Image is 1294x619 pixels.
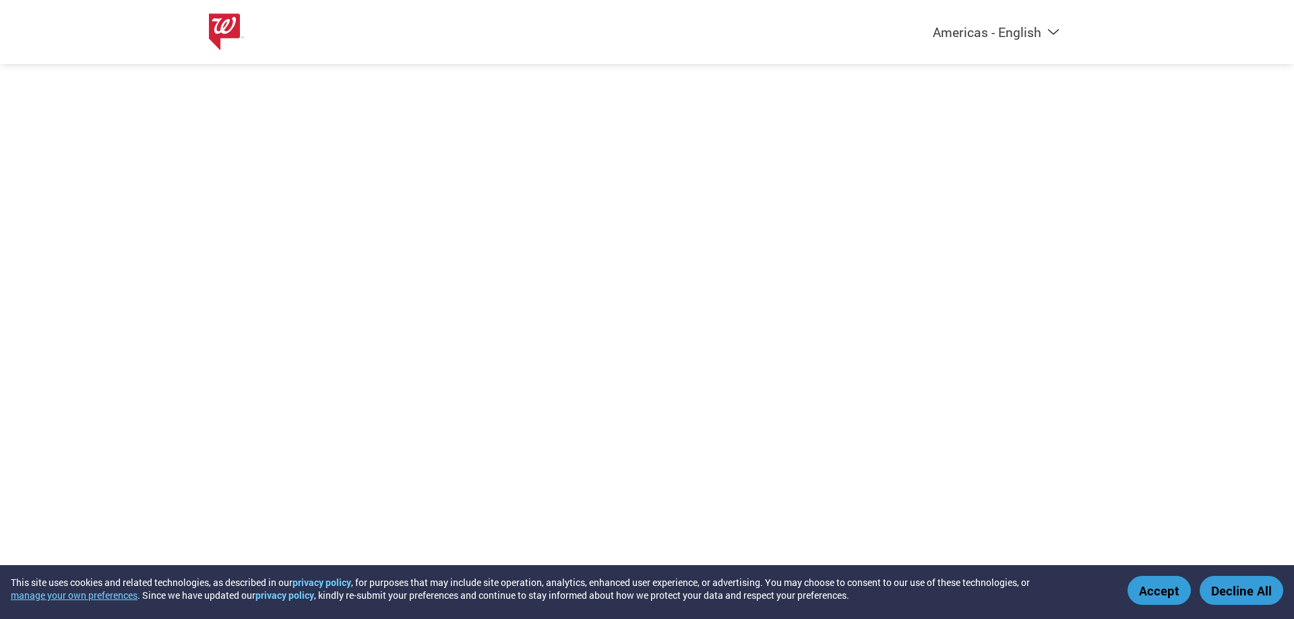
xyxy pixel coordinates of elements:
[209,13,244,51] img: Walgreens
[255,589,314,601] a: privacy policy
[11,576,1108,601] div: This site uses cookies and related technologies, as described in our , for purposes that may incl...
[1128,576,1191,605] button: Accept
[1200,576,1283,605] button: Decline All
[11,589,137,601] button: manage your own preferences
[292,576,351,589] a: privacy policy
